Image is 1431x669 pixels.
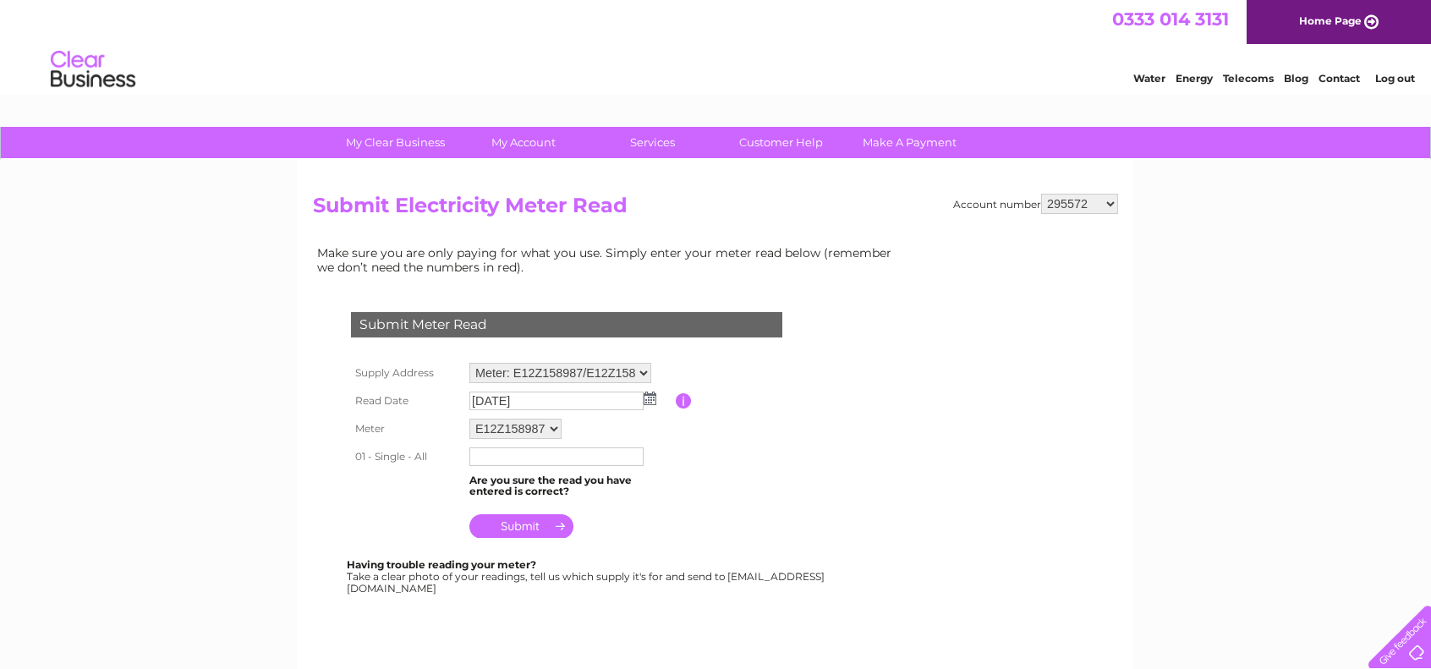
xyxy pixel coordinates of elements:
[326,127,465,158] a: My Clear Business
[676,393,692,409] input: Information
[347,443,465,470] th: 01 - Single - All
[465,470,676,502] td: Are you sure the read you have entered is correct?
[347,559,827,594] div: Take a clear photo of your readings, tell us which supply it's for and send to [EMAIL_ADDRESS][DO...
[583,127,722,158] a: Services
[313,194,1118,226] h2: Submit Electricity Meter Read
[1223,72,1274,85] a: Telecoms
[1176,72,1213,85] a: Energy
[317,9,1116,82] div: Clear Business is a trading name of Verastar Limited (registered in [GEOGRAPHIC_DATA] No. 3667643...
[454,127,594,158] a: My Account
[50,44,136,96] img: logo.png
[1319,72,1360,85] a: Contact
[347,558,536,571] b: Having trouble reading your meter?
[351,312,782,337] div: Submit Meter Read
[1133,72,1165,85] a: Water
[347,387,465,414] th: Read Date
[347,414,465,443] th: Meter
[644,392,656,405] img: ...
[1284,72,1308,85] a: Blog
[1375,72,1415,85] a: Log out
[840,127,979,158] a: Make A Payment
[953,194,1118,214] div: Account number
[313,242,905,277] td: Make sure you are only paying for what you use. Simply enter your meter read below (remember we d...
[469,514,573,538] input: Submit
[711,127,851,158] a: Customer Help
[1112,8,1229,30] a: 0333 014 3131
[347,359,465,387] th: Supply Address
